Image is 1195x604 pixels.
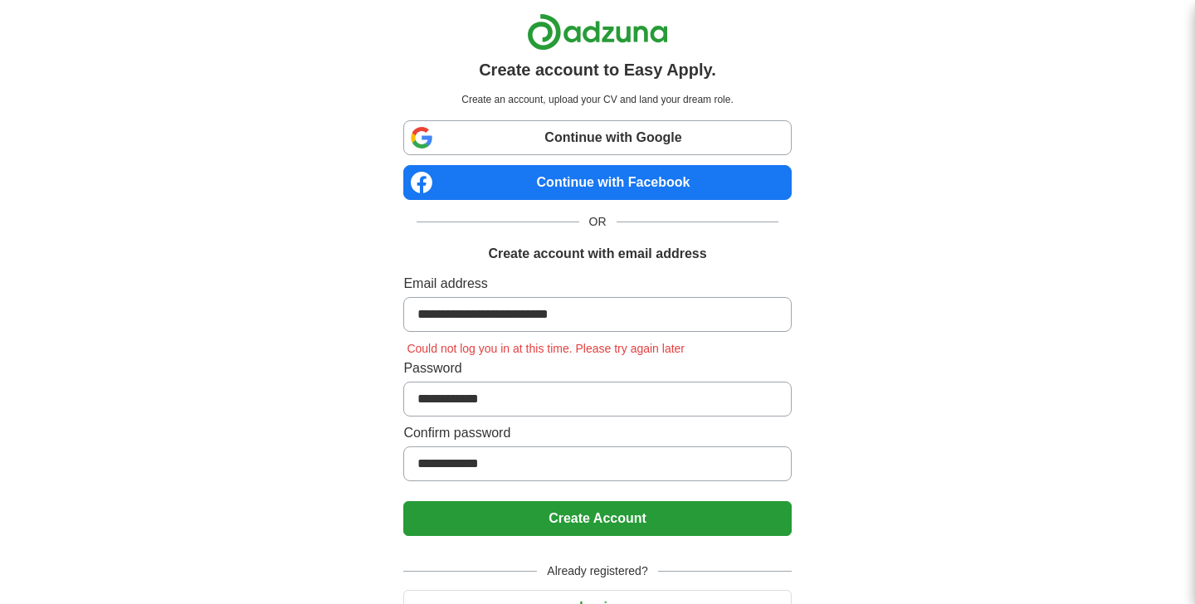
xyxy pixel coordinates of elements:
label: Confirm password [403,423,791,443]
span: OR [579,213,617,231]
a: Continue with Facebook [403,165,791,200]
span: Could not log you in at this time. Please try again later [403,342,688,355]
label: Email address [403,274,791,294]
a: Continue with Google [403,120,791,155]
img: Adzuna logo [527,13,668,51]
button: Create Account [403,501,791,536]
h1: Create account to Easy Apply. [479,57,716,82]
p: Create an account, upload your CV and land your dream role. [407,92,788,107]
h1: Create account with email address [488,244,706,264]
label: Password [403,358,791,378]
span: Already registered? [537,563,657,580]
